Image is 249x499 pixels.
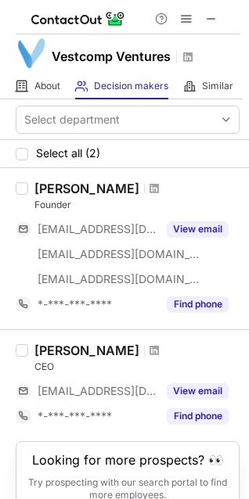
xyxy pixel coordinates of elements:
header: Looking for more prospects? 👀 [32,453,224,467]
button: Reveal Button [167,408,229,424]
span: Similar [202,80,233,92]
span: [EMAIL_ADDRESS][DOMAIN_NAME] [38,272,200,286]
span: [EMAIL_ADDRESS][DOMAIN_NAME] [38,247,200,261]
span: [EMAIL_ADDRESS][DOMAIN_NAME] [38,384,157,398]
button: Reveal Button [167,296,229,312]
h1: Vestcomp Ventures [52,47,171,66]
img: ContactOut v5.3.10 [31,9,125,28]
div: CEO [34,360,240,374]
img: 5bcdbac79969ec813cb4343ef5f44fdc [16,38,47,70]
span: [EMAIL_ADDRESS][DOMAIN_NAME] [38,222,157,236]
div: Select department [24,112,120,127]
div: [PERSON_NAME] [34,343,139,358]
span: Select all (2) [36,147,100,160]
div: Founder [34,198,240,212]
button: Reveal Button [167,383,229,399]
span: About [34,80,60,92]
div: [PERSON_NAME] [34,181,139,196]
span: Decision makers [94,80,168,92]
button: Reveal Button [167,221,229,237]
